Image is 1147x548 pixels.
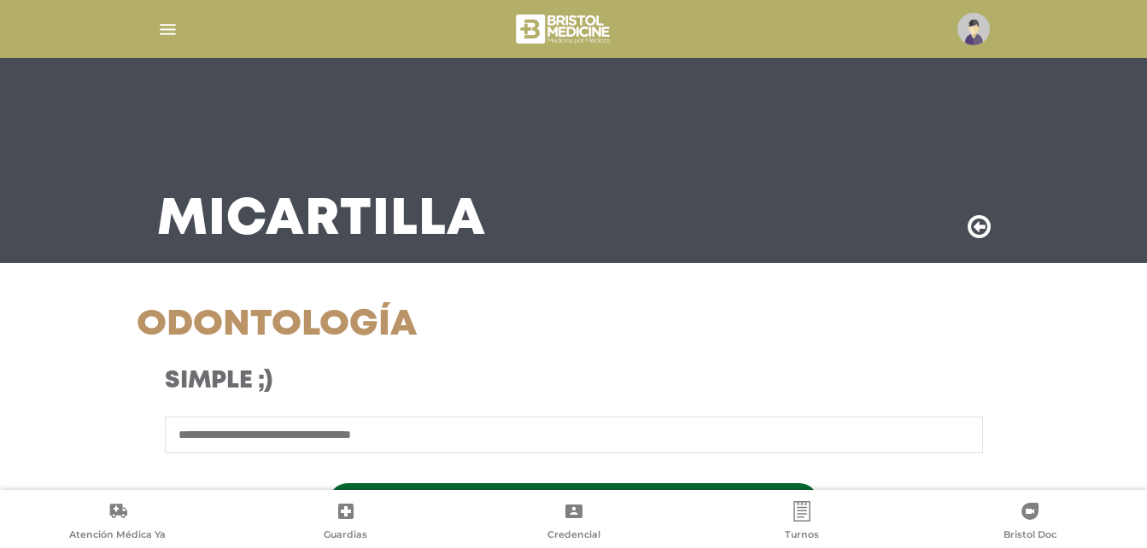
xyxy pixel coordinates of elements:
a: Credencial [459,501,688,545]
h3: Simple ;) [165,367,683,396]
h3: Mi Cartilla [157,198,486,242]
h1: Odontología [137,304,711,347]
img: Cober_menu-lines-white.svg [157,19,178,40]
span: Guardias [324,528,367,544]
span: Atención Médica Ya [69,528,166,544]
span: Turnos [785,528,819,544]
span: Bristol Doc [1004,528,1056,544]
img: bristol-medicine-blanco.png [513,9,615,50]
a: Guardias [231,501,459,545]
a: Turnos [688,501,916,545]
img: profile-placeholder.svg [957,13,990,45]
a: Atención Médica Ya [3,501,231,545]
a: Bristol Doc [916,501,1144,545]
span: Credencial [547,528,600,544]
